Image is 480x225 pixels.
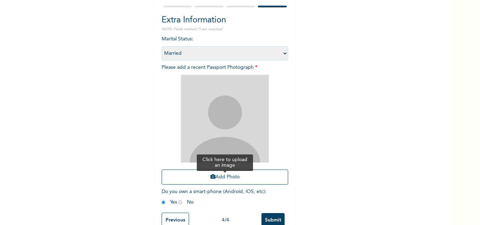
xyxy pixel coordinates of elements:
div: 4 / 4 [189,217,261,224]
p: NOTE: Fields marked (*) are required [162,27,288,32]
h2: Extra Information [162,14,288,27]
span: Please add a recent Passport Photograph [162,65,288,188]
img: Crop [181,75,269,163]
span: Do you own a smart-phone (Android, iOS, etc) : Yes No [162,189,266,205]
span: Marital Status : [162,37,288,56]
button: Add Photo [162,170,288,185]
